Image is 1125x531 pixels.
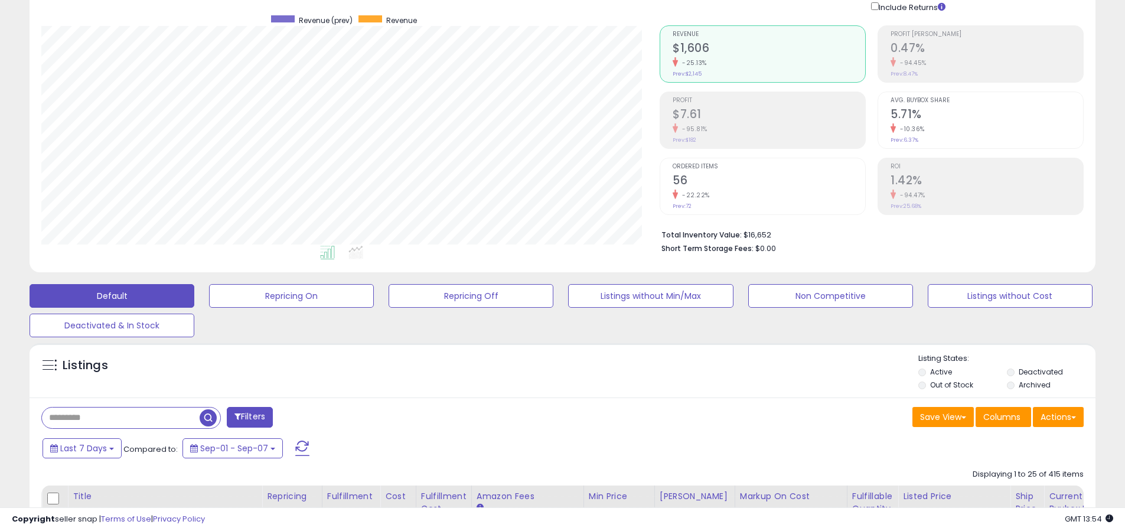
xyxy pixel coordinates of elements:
[891,70,918,77] small: Prev: 8.47%
[660,490,730,503] div: [PERSON_NAME]
[678,58,707,67] small: -25.13%
[43,438,122,458] button: Last 7 Days
[928,284,1093,308] button: Listings without Cost
[673,31,865,38] span: Revenue
[673,203,692,210] small: Prev: 72
[673,174,865,190] h2: 56
[1065,513,1113,525] span: 2025-09-15 13:54 GMT
[386,15,417,25] span: Revenue
[673,41,865,57] h2: $1,606
[661,243,754,253] b: Short Term Storage Fees:
[389,284,553,308] button: Repricing Off
[661,230,742,240] b: Total Inventory Value:
[267,490,317,503] div: Repricing
[983,411,1020,423] span: Columns
[896,125,925,133] small: -10.36%
[930,380,973,390] label: Out of Stock
[568,284,733,308] button: Listings without Min/Max
[673,70,702,77] small: Prev: $2,145
[299,15,353,25] span: Revenue (prev)
[918,353,1095,364] p: Listing States:
[1019,380,1051,390] label: Archived
[748,284,913,308] button: Non Competitive
[477,490,579,503] div: Amazon Fees
[1049,490,1110,515] div: Current Buybox Price
[891,174,1083,190] h2: 1.42%
[182,438,283,458] button: Sep-01 - Sep-07
[673,97,865,104] span: Profit
[60,442,107,454] span: Last 7 Days
[976,407,1031,427] button: Columns
[891,203,921,210] small: Prev: 25.68%
[12,514,205,525] div: seller snap | |
[227,407,273,428] button: Filters
[891,97,1083,104] span: Avg. Buybox Share
[421,490,467,515] div: Fulfillment Cost
[63,357,108,374] h5: Listings
[589,490,650,503] div: Min Price
[30,314,194,337] button: Deactivated & In Stock
[209,284,374,308] button: Repricing On
[673,107,865,123] h2: $7.61
[896,58,927,67] small: -94.45%
[327,490,375,503] div: Fulfillment
[903,490,1005,503] div: Listed Price
[678,125,707,133] small: -95.81%
[891,107,1083,123] h2: 5.71%
[755,243,776,254] span: $0.00
[1019,367,1063,377] label: Deactivated
[891,41,1083,57] h2: 0.47%
[385,490,411,503] div: Cost
[673,136,696,144] small: Prev: $182
[740,490,842,503] div: Markup on Cost
[896,191,925,200] small: -94.47%
[852,490,893,515] div: Fulfillable Quantity
[1033,407,1084,427] button: Actions
[973,469,1084,480] div: Displaying 1 to 25 of 415 items
[891,164,1083,170] span: ROI
[12,513,55,525] strong: Copyright
[891,31,1083,38] span: Profit [PERSON_NAME]
[1015,490,1039,515] div: Ship Price
[101,513,151,525] a: Terms of Use
[30,284,194,308] button: Default
[930,367,952,377] label: Active
[912,407,974,427] button: Save View
[891,136,918,144] small: Prev: 6.37%
[200,442,268,454] span: Sep-01 - Sep-07
[153,513,205,525] a: Privacy Policy
[661,227,1075,241] li: $16,652
[123,444,178,455] span: Compared to:
[678,191,710,200] small: -22.22%
[673,164,865,170] span: Ordered Items
[73,490,257,503] div: Title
